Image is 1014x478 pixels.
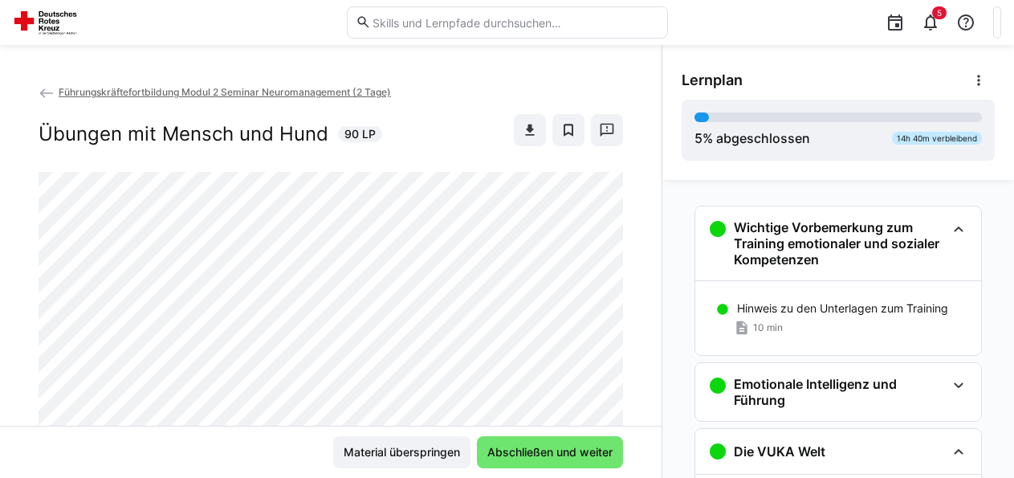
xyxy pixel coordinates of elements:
span: Lernplan [682,71,743,89]
h2: Übungen mit Mensch und Hund [39,122,328,146]
input: Skills und Lernpfade durchsuchen… [371,15,658,30]
div: % abgeschlossen [694,129,810,148]
h3: Wichtige Vorbemerkung zum Training emotionaler und sozialer Kompetenzen [734,219,946,268]
h3: Emotionale Intelligenz und Führung [734,376,946,408]
div: 14h 40m verbleibend [892,132,982,145]
a: Führungskräftefortbildung Modul 2 Seminar Neuromanagement (2 Tage) [39,86,391,98]
p: Hinweis zu den Unterlagen zum Training [737,300,948,317]
button: Material überspringen [333,436,470,468]
span: 90 LP [344,126,376,142]
span: Führungskräftefortbildung Modul 2 Seminar Neuromanagement (2 Tage) [59,86,391,98]
span: 10 min [753,321,783,334]
h3: Die VUKA Welt [734,443,825,460]
span: Material überspringen [341,444,462,460]
button: Abschließen und weiter [477,436,623,468]
span: 5 [694,130,702,146]
span: 5 [937,8,942,18]
span: Abschließen und weiter [485,444,615,460]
